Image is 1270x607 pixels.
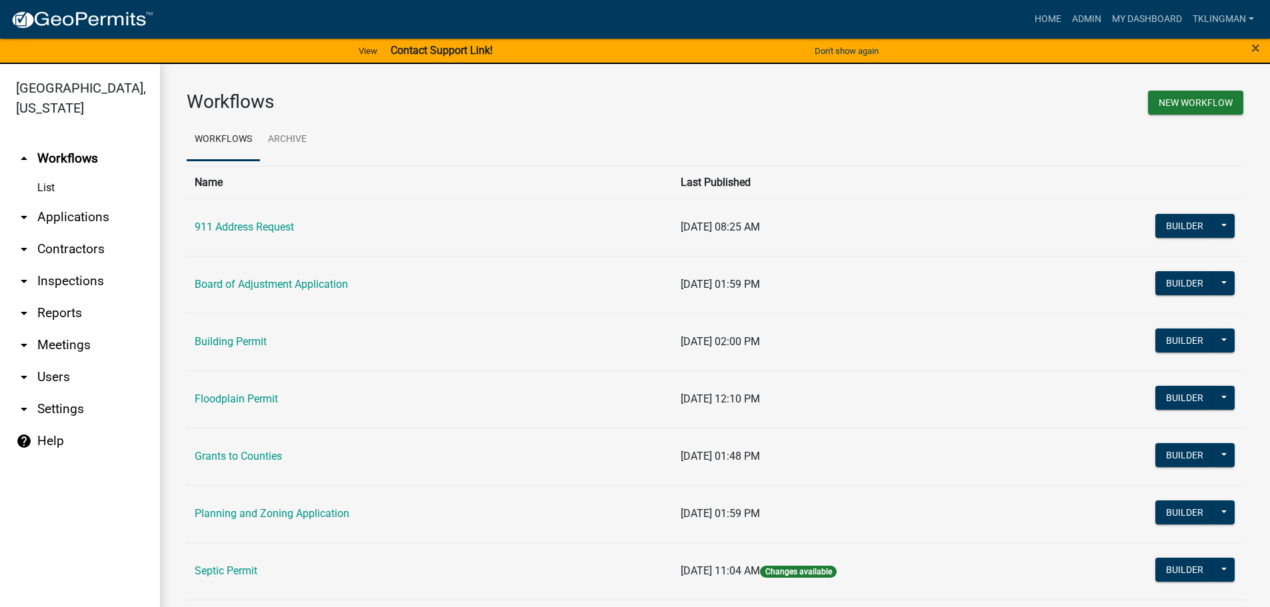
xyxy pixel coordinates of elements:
[16,305,32,321] i: arrow_drop_down
[1155,500,1214,524] button: Builder
[1148,91,1243,115] button: New Workflow
[681,335,760,348] span: [DATE] 02:00 PM
[16,369,32,385] i: arrow_drop_down
[16,273,32,289] i: arrow_drop_down
[681,221,760,233] span: [DATE] 08:25 AM
[195,278,348,291] a: Board of Adjustment Application
[1155,558,1214,582] button: Builder
[260,119,315,161] a: Archive
[1029,7,1067,32] a: Home
[16,401,32,417] i: arrow_drop_down
[16,209,32,225] i: arrow_drop_down
[195,335,267,348] a: Building Permit
[195,392,278,405] a: Floodplain Permit
[195,507,349,520] a: Planning and Zoning Application
[1107,7,1187,32] a: My Dashboard
[673,166,1037,199] th: Last Published
[1067,7,1107,32] a: Admin
[16,337,32,353] i: arrow_drop_down
[809,40,884,62] button: Don't show again
[1251,39,1260,57] span: ×
[195,450,282,462] a: Grants to Counties
[1155,214,1214,238] button: Builder
[1155,271,1214,295] button: Builder
[760,566,836,578] span: Changes available
[16,241,32,257] i: arrow_drop_down
[391,44,493,57] strong: Contact Support Link!
[681,507,760,520] span: [DATE] 01:59 PM
[1155,328,1214,352] button: Builder
[1187,7,1259,32] a: tklingman
[681,564,760,577] span: [DATE] 11:04 AM
[16,433,32,449] i: help
[187,91,705,113] h3: Workflows
[353,40,383,62] a: View
[195,564,257,577] a: Septic Permit
[1155,443,1214,467] button: Builder
[1155,386,1214,410] button: Builder
[681,392,760,405] span: [DATE] 12:10 PM
[187,166,673,199] th: Name
[195,221,294,233] a: 911 Address Request
[187,119,260,161] a: Workflows
[1251,40,1260,56] button: Close
[16,151,32,167] i: arrow_drop_up
[681,278,760,291] span: [DATE] 01:59 PM
[681,450,760,462] span: [DATE] 01:48 PM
